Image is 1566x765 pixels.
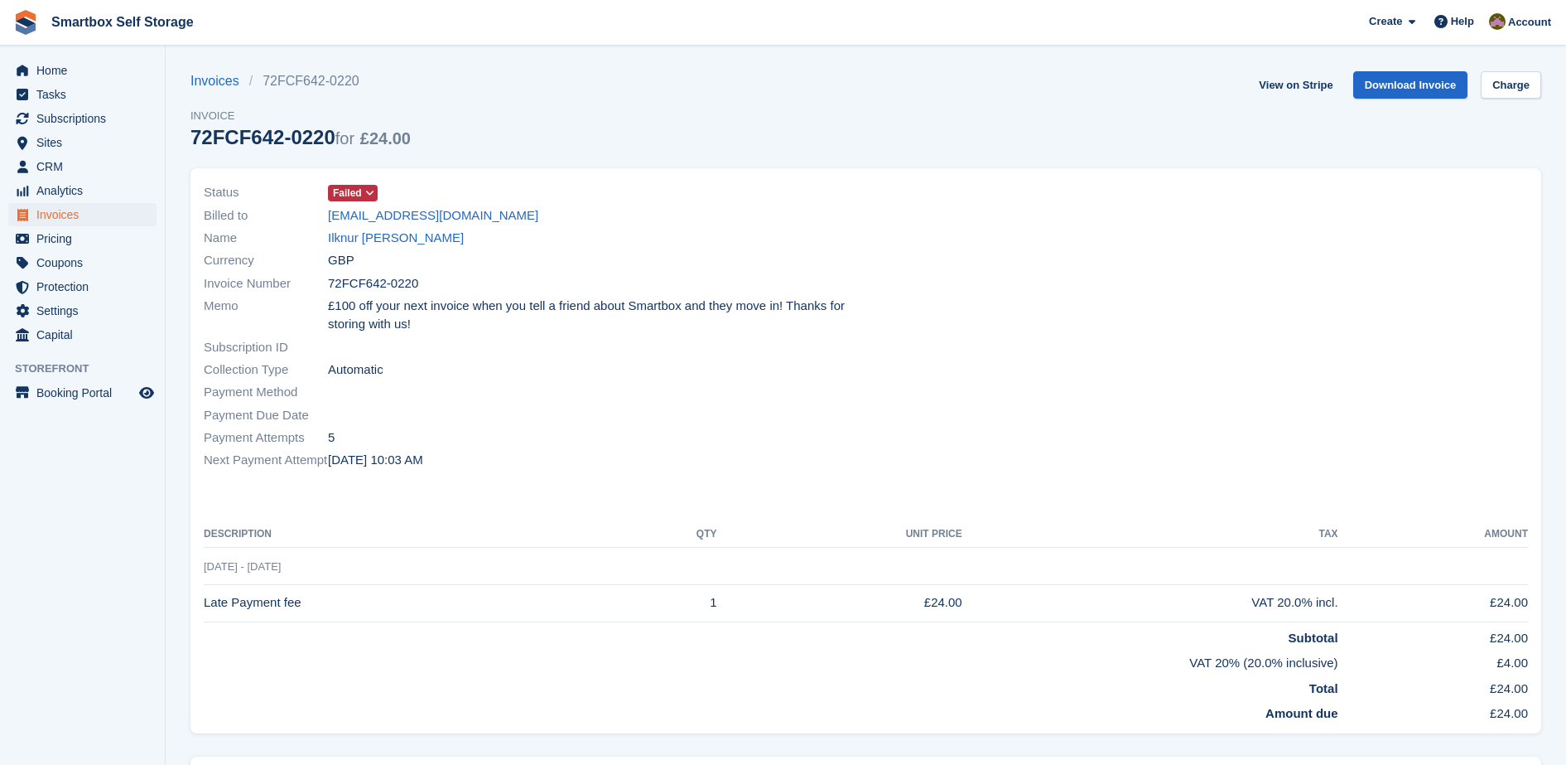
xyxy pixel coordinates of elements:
[190,108,411,124] span: Invoice
[8,59,157,82] a: menu
[717,584,962,622] td: £24.00
[15,361,165,377] span: Storefront
[204,428,328,448] span: Payment Attempts
[36,299,136,322] span: Settings
[204,406,328,425] span: Payment Due Date
[8,323,157,346] a: menu
[1338,622,1528,647] td: £24.00
[36,83,136,106] span: Tasks
[1338,521,1528,548] th: Amount
[328,251,354,270] span: GBP
[36,179,136,202] span: Analytics
[190,71,249,91] a: Invoices
[717,521,962,548] th: Unit Price
[13,10,38,35] img: stora-icon-8386f47178a22dfd0bd8f6a31ec36ba5ce8667c1dd55bd0f319d3a0aa187defe.svg
[204,521,628,548] th: Description
[962,521,1338,548] th: Tax
[36,131,136,154] span: Sites
[1338,584,1528,622] td: £24.00
[8,203,157,226] a: menu
[8,131,157,154] a: menu
[1489,13,1506,30] img: Kayleigh Devlin
[328,428,335,448] span: 5
[328,183,378,202] a: Failed
[36,203,136,226] span: Invoices
[335,129,354,148] span: for
[204,251,328,270] span: Currency
[8,275,157,298] a: menu
[45,8,200,36] a: Smartbox Self Storage
[36,107,136,130] span: Subscriptions
[1338,647,1528,673] td: £4.00
[1353,71,1468,99] a: Download Invoice
[204,274,328,293] span: Invoice Number
[1451,13,1474,30] span: Help
[328,451,423,470] time: 2025-08-21 09:03:27 UTC
[1252,71,1339,99] a: View on Stripe
[36,59,136,82] span: Home
[1508,14,1551,31] span: Account
[204,383,328,402] span: Payment Method
[8,155,157,178] a: menu
[8,179,157,202] a: menu
[328,297,856,334] span: £100 off your next invoice when you tell a friend about Smartbox and they move in! Thanks for sto...
[1289,631,1338,645] strong: Subtotal
[36,251,136,274] span: Coupons
[360,129,411,148] span: £24.00
[204,183,328,202] span: Status
[328,229,464,248] a: Ilknur [PERSON_NAME]
[204,647,1338,673] td: VAT 20% (20.0% inclusive)
[204,229,328,248] span: Name
[204,206,328,225] span: Billed to
[8,83,157,106] a: menu
[190,126,411,148] div: 72FCF642-0220
[1265,706,1338,720] strong: Amount due
[8,251,157,274] a: menu
[628,584,716,622] td: 1
[204,584,628,622] td: Late Payment fee
[328,361,383,380] span: Automatic
[1338,698,1528,724] td: £24.00
[190,71,411,91] nav: breadcrumbs
[36,275,136,298] span: Protection
[8,227,157,250] a: menu
[204,297,328,334] span: Memo
[328,274,418,293] span: 72FCF642-0220
[204,560,281,573] span: [DATE] - [DATE]
[962,593,1338,612] div: VAT 20.0% incl.
[328,206,538,225] a: [EMAIL_ADDRESS][DOMAIN_NAME]
[204,338,328,357] span: Subscription ID
[1309,681,1338,695] strong: Total
[36,227,136,250] span: Pricing
[36,381,136,404] span: Booking Portal
[8,381,157,404] a: menu
[333,186,362,201] span: Failed
[1481,71,1541,99] a: Charge
[8,107,157,130] a: menu
[36,323,136,346] span: Capital
[8,299,157,322] a: menu
[204,451,328,470] span: Next Payment Attempt
[137,383,157,403] a: Preview store
[36,155,136,178] span: CRM
[628,521,716,548] th: QTY
[204,361,328,380] span: Collection Type
[1338,673,1528,699] td: £24.00
[1369,13,1402,30] span: Create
